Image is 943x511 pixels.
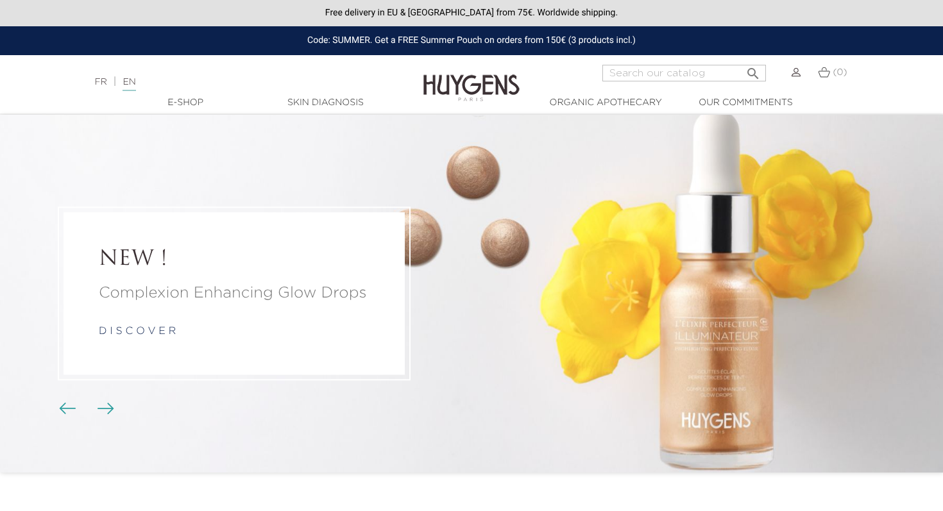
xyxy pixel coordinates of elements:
[123,78,135,91] a: EN
[602,65,766,81] input: Search
[423,54,520,103] img: Huygens
[745,62,761,78] i: 
[681,96,810,110] a: Our commitments
[94,78,106,87] a: FR
[742,61,765,78] button: 
[64,399,106,419] div: Carousel buttons
[99,247,370,272] a: NEW !
[541,96,670,110] a: Organic Apothecary
[121,96,250,110] a: E-Shop
[261,96,389,110] a: Skin Diagnosis
[88,74,383,90] div: |
[99,327,176,337] a: d i s c o v e r
[99,282,370,305] a: Complexion Enhancing Glow Drops
[833,68,847,77] span: (0)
